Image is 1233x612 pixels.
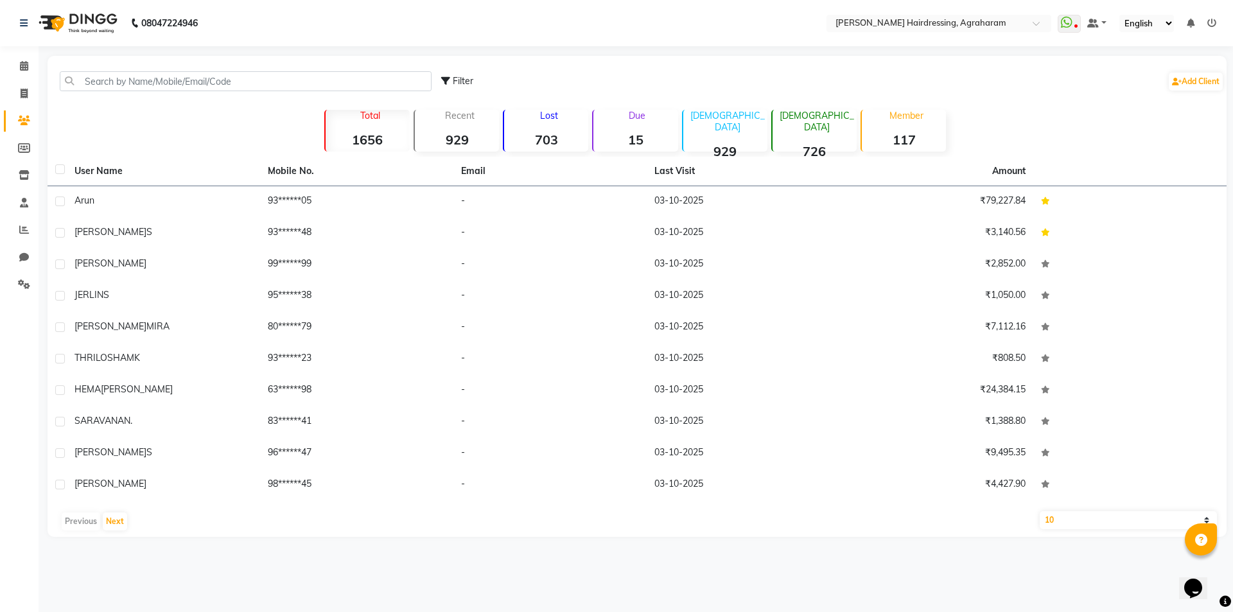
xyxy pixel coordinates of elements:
span: K [134,352,140,363]
td: - [453,375,647,407]
span: [PERSON_NAME] [74,446,146,458]
td: 03-10-2025 [647,438,840,469]
span: JERLIN [74,289,103,301]
input: Search by Name/Mobile/Email/Code [60,71,432,91]
td: 03-10-2025 [647,249,840,281]
td: - [453,249,647,281]
span: S [103,289,109,301]
span: [PERSON_NAME] [74,478,146,489]
strong: 929 [683,143,767,159]
td: 03-10-2025 [647,186,840,218]
td: ₹1,388.80 [840,407,1033,438]
span: SARAVANAN [74,415,130,426]
span: S [146,226,152,238]
td: ₹4,427.90 [840,469,1033,501]
iframe: chat widget [1179,561,1220,599]
td: 03-10-2025 [647,281,840,312]
th: Mobile No. [260,157,453,186]
td: ₹1,050.00 [840,281,1033,312]
span: [PERSON_NAME] [74,226,146,238]
th: Email [453,157,647,186]
span: MIRA [146,320,170,332]
td: - [453,344,647,375]
td: ₹3,140.56 [840,218,1033,249]
td: - [453,407,647,438]
td: - [453,281,647,312]
span: [PERSON_NAME] [74,320,146,332]
p: Lost [509,110,588,121]
p: Member [867,110,946,121]
td: ₹7,112.16 [840,312,1033,344]
td: ₹79,227.84 [840,186,1033,218]
strong: 15 [593,132,678,148]
td: 03-10-2025 [647,469,840,501]
strong: 703 [504,132,588,148]
strong: 929 [415,132,499,148]
span: [PERSON_NAME] [74,258,146,269]
td: ₹808.50 [840,344,1033,375]
strong: 726 [773,143,857,159]
td: ₹9,495.35 [840,438,1033,469]
span: [PERSON_NAME] [101,383,173,395]
p: [DEMOGRAPHIC_DATA] [778,110,857,133]
th: Last Visit [647,157,840,186]
a: Add Client [1169,73,1223,91]
p: Recent [420,110,499,121]
td: ₹24,384.15 [840,375,1033,407]
span: . [130,415,132,426]
td: 03-10-2025 [647,344,840,375]
td: 03-10-2025 [647,218,840,249]
td: - [453,186,647,218]
td: - [453,312,647,344]
span: HEMA [74,383,101,395]
p: Due [596,110,678,121]
td: - [453,469,647,501]
span: THRILOSHAM [74,352,134,363]
span: S [146,446,152,458]
strong: 1656 [326,132,410,148]
td: - [453,438,647,469]
td: 03-10-2025 [647,407,840,438]
span: arun [74,195,94,206]
td: ₹2,852.00 [840,249,1033,281]
th: User Name [67,157,260,186]
b: 08047224946 [141,5,198,41]
span: Filter [453,75,473,87]
p: [DEMOGRAPHIC_DATA] [688,110,767,133]
p: Total [331,110,410,121]
strong: 117 [862,132,946,148]
button: Next [103,512,127,530]
td: - [453,218,647,249]
th: Amount [984,157,1033,186]
img: logo [33,5,121,41]
td: 03-10-2025 [647,312,840,344]
td: 03-10-2025 [647,375,840,407]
